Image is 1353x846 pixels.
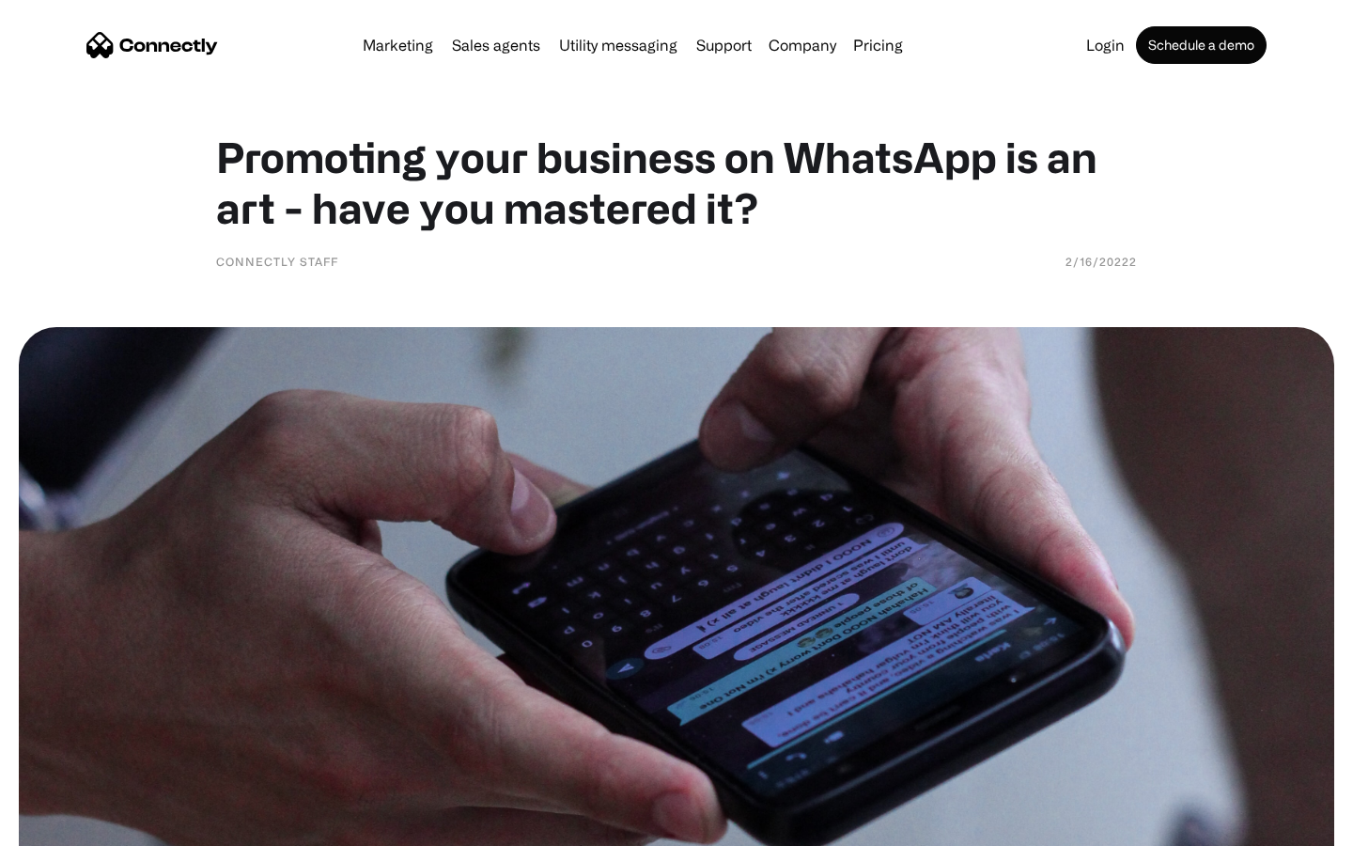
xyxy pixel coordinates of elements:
a: Utility messaging [552,38,685,53]
div: Company [769,32,836,58]
ul: Language list [38,813,113,839]
a: Login [1079,38,1132,53]
div: Company [763,32,842,58]
a: Marketing [355,38,441,53]
a: Sales agents [444,38,548,53]
a: Schedule a demo [1136,26,1267,64]
div: 2/16/20222 [1065,252,1137,271]
a: home [86,31,218,59]
a: Support [689,38,759,53]
aside: Language selected: English [19,813,113,839]
a: Pricing [846,38,910,53]
div: Connectly Staff [216,252,338,271]
h1: Promoting your business on WhatsApp is an art - have you mastered it? [216,132,1137,233]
